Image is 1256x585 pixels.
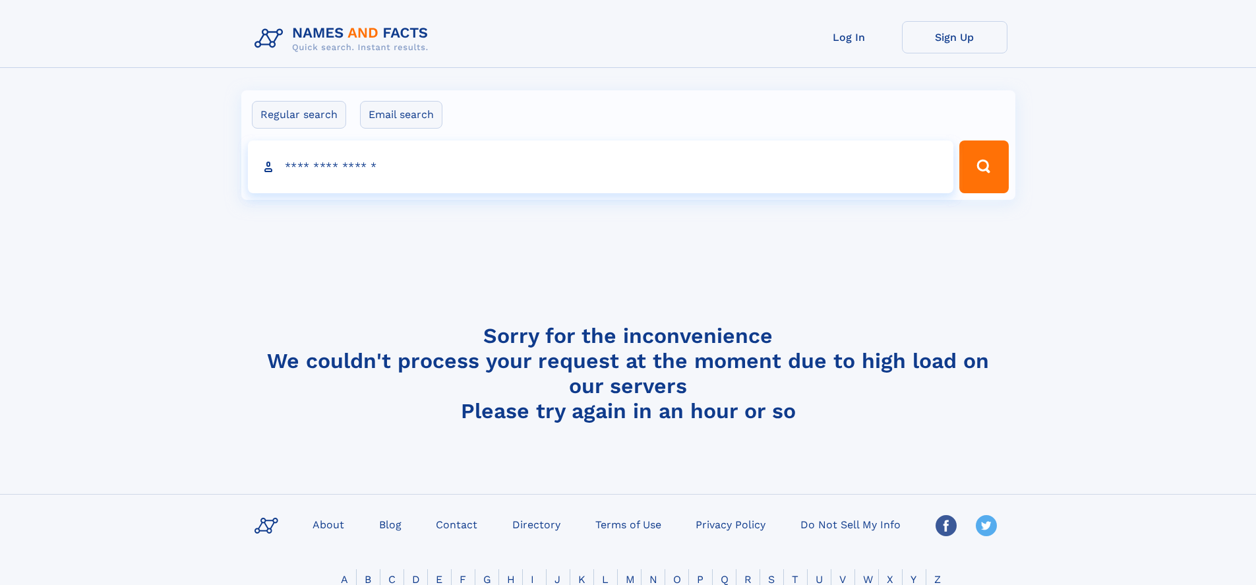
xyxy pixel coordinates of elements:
a: Directory [507,514,566,534]
a: Terms of Use [590,514,667,534]
label: Email search [360,101,442,129]
a: Do Not Sell My Info [795,514,906,534]
img: Facebook [936,515,957,536]
h4: Sorry for the inconvenience We couldn't process your request at the moment due to high load on ou... [249,323,1007,423]
a: Log In [796,21,902,53]
button: Search Button [959,140,1008,193]
img: Logo Names and Facts [249,21,439,57]
a: Sign Up [902,21,1007,53]
a: About [307,514,349,534]
label: Regular search [252,101,346,129]
img: Twitter [976,515,997,536]
a: Blog [374,514,407,534]
input: search input [248,140,954,193]
a: Privacy Policy [690,514,771,534]
a: Contact [431,514,483,534]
